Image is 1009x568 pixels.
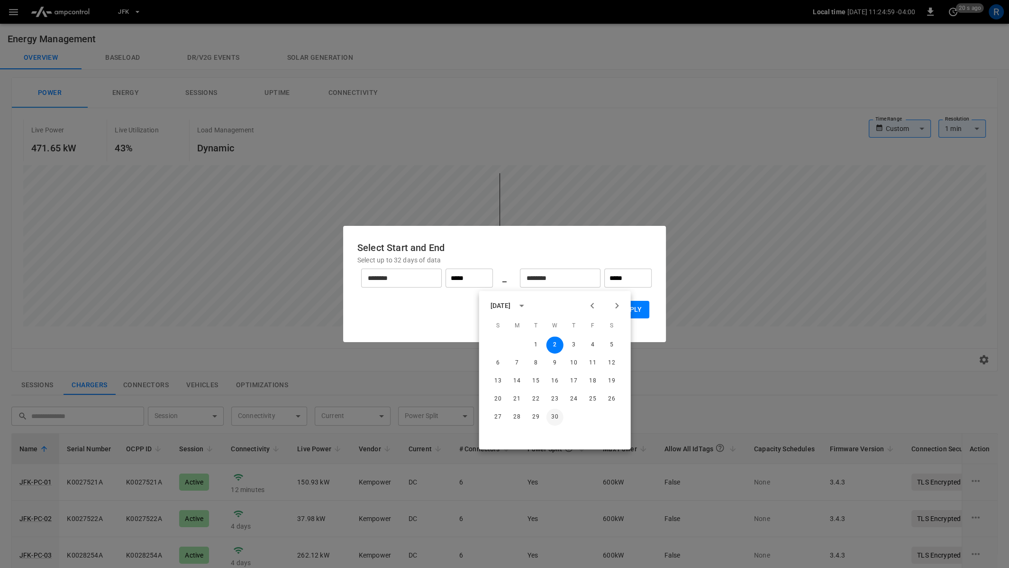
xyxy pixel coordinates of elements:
button: 30 [546,409,564,426]
button: Previous month [584,298,600,314]
button: Next month [609,298,625,314]
button: 29 [527,409,545,426]
button: 13 [490,372,507,390]
button: 26 [603,391,620,408]
button: 20 [490,391,507,408]
button: 16 [546,372,564,390]
span: Saturday [603,317,620,335]
button: 28 [509,409,526,426]
button: 11 [584,354,601,372]
button: 9 [546,354,564,372]
button: 22 [527,391,545,408]
button: 27 [490,409,507,426]
span: Friday [584,317,601,335]
h6: Select Start and End [357,240,652,255]
button: calendar view is open, switch to year view [513,298,529,314]
button: 10 [565,354,582,372]
span: Thursday [565,317,582,335]
button: 8 [527,354,545,372]
button: 25 [584,391,601,408]
button: 12 [603,354,620,372]
h6: _ [502,270,507,286]
button: 14 [509,372,526,390]
button: 7 [509,354,526,372]
button: 3 [565,336,582,354]
button: 15 [527,372,545,390]
button: 2 [546,336,564,354]
button: 17 [565,372,582,390]
span: Tuesday [527,317,545,335]
span: Sunday [490,317,507,335]
button: 21 [509,391,526,408]
button: 4 [584,336,601,354]
button: 24 [565,391,582,408]
button: 6 [490,354,507,372]
button: 5 [603,336,620,354]
button: 1 [527,336,545,354]
div: [DATE] [491,301,511,311]
button: Apply [613,301,649,318]
button: 18 [584,372,601,390]
p: Select up to 32 days of data [357,255,652,265]
button: 19 [603,372,620,390]
span: Wednesday [546,317,564,335]
span: Monday [509,317,526,335]
button: 23 [546,391,564,408]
